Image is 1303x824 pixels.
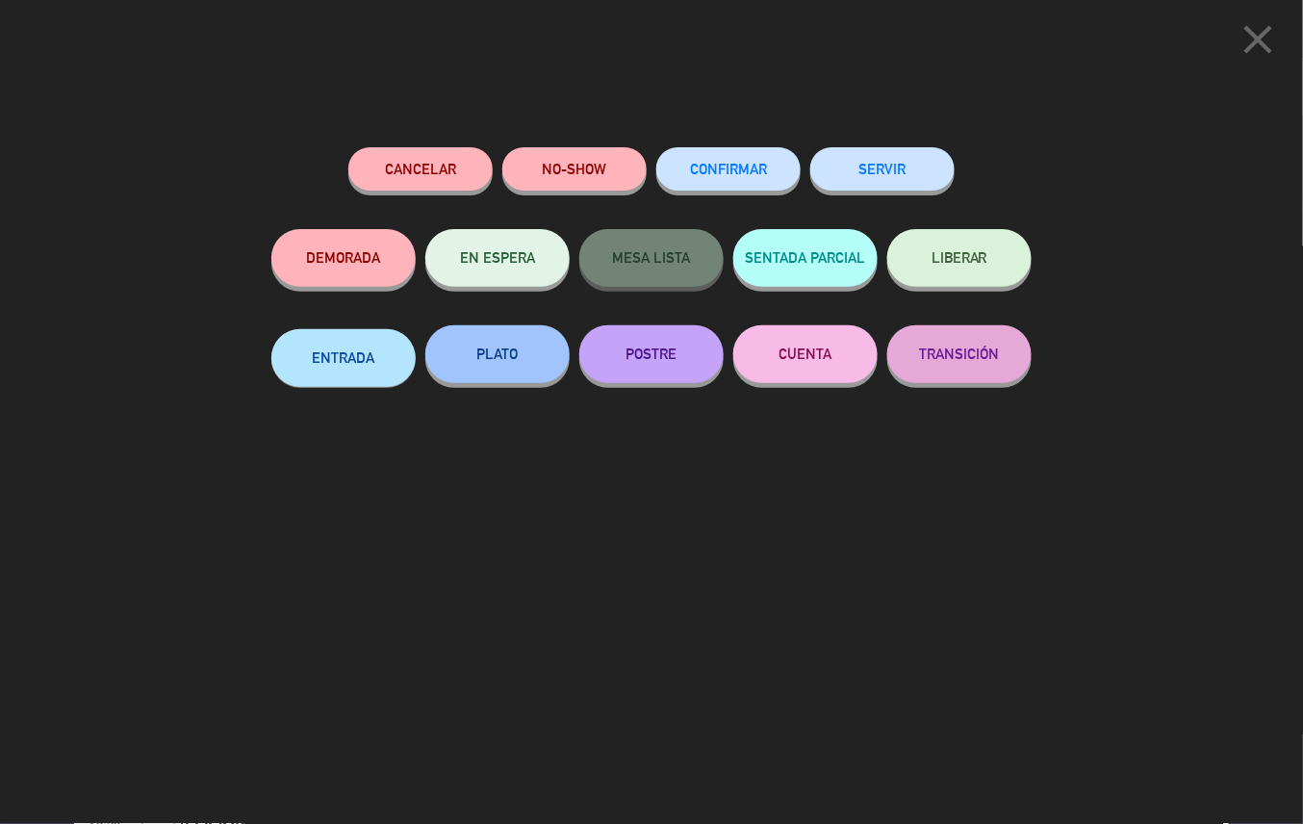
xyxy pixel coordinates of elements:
[690,161,767,177] span: CONFIRMAR
[425,229,570,287] button: EN ESPERA
[733,325,878,383] button: CUENTA
[887,229,1032,287] button: LIBERAR
[810,147,955,191] button: SERVIR
[271,229,416,287] button: DEMORADA
[502,147,647,191] button: NO-SHOW
[271,329,416,387] button: ENTRADA
[733,229,878,287] button: SENTADA PARCIAL
[932,249,987,266] span: LIBERAR
[887,325,1032,383] button: TRANSICIÓN
[1229,14,1289,71] button: close
[579,229,724,287] button: MESA LISTA
[656,147,801,191] button: CONFIRMAR
[425,325,570,383] button: PLATO
[1235,15,1283,64] i: close
[579,325,724,383] button: POSTRE
[348,147,493,191] button: Cancelar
